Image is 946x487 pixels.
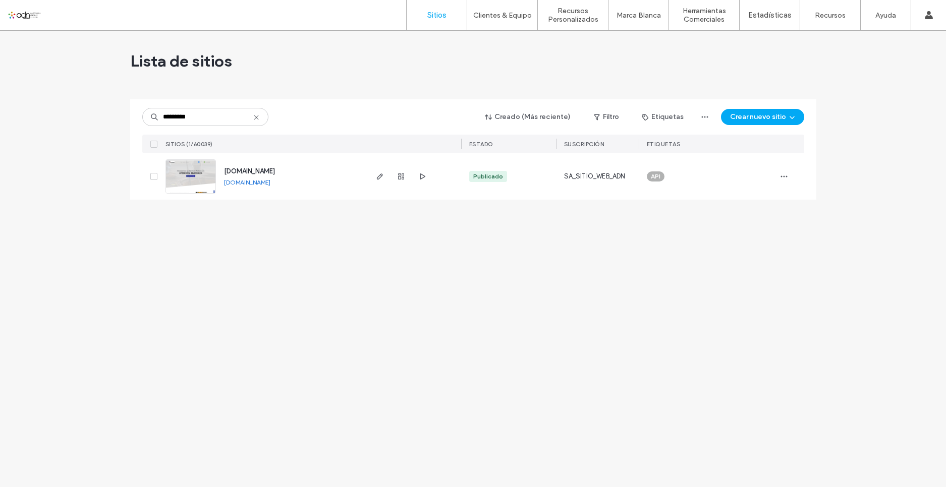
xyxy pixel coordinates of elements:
[721,109,804,125] button: Crear nuevo sitio
[469,141,493,148] span: ESTADO
[476,109,580,125] button: Creado (Más reciente)
[815,11,846,20] label: Recursos
[875,11,896,20] label: Ayuda
[224,167,275,175] a: [DOMAIN_NAME]
[564,141,604,148] span: Suscripción
[564,171,626,181] span: SA_SITIO_WEB_ADN
[617,11,661,20] label: Marca Blanca
[647,141,681,148] span: ETIQUETAS
[748,11,792,20] label: Estadísticas
[651,172,660,181] span: API
[473,11,532,20] label: Clientes & Equipo
[538,7,608,24] label: Recursos Personalizados
[584,109,629,125] button: Filtro
[633,109,693,125] button: Etiquetas
[669,7,739,24] label: Herramientas Comerciales
[427,11,447,20] label: Sitios
[130,51,232,71] span: Lista de sitios
[473,172,503,181] div: Publicado
[224,178,270,186] a: [DOMAIN_NAME]
[165,141,213,148] span: SITIOS (1/60039)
